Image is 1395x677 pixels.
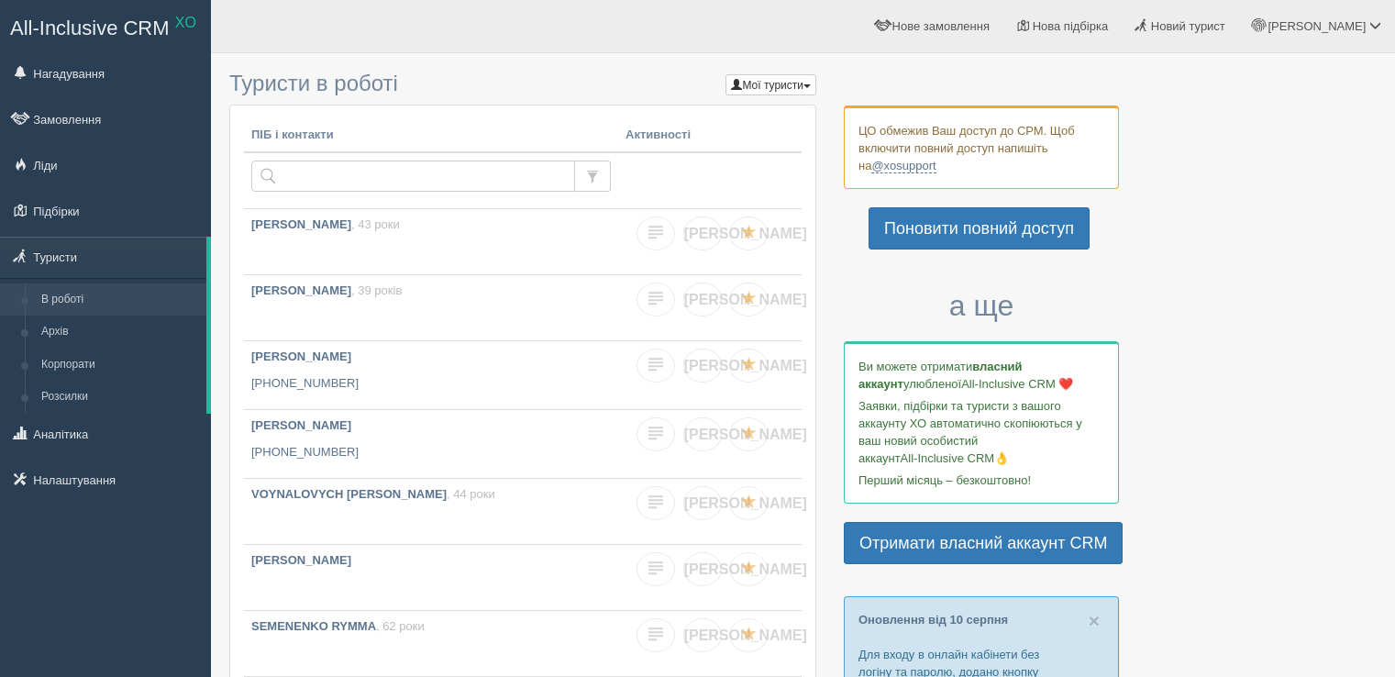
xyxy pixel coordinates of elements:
[684,292,807,307] span: [PERSON_NAME]
[244,341,618,409] a: [PERSON_NAME] [PHONE_NUMBER]
[1089,610,1100,631] span: ×
[684,358,807,373] span: [PERSON_NAME]
[858,358,1104,393] p: Ви можете отримати улюбленої
[244,410,618,478] a: [PERSON_NAME] [PHONE_NUMBER]
[1033,19,1109,33] span: Нова підбірка
[683,283,722,316] a: [PERSON_NAME]
[251,418,351,432] b: [PERSON_NAME]
[447,487,495,501] span: , 44 роки
[251,444,611,461] p: [PHONE_NUMBER]
[684,561,807,577] span: [PERSON_NAME]
[229,71,398,95] span: Туристи в роботі
[251,487,447,501] b: VOYNALOVYCH [PERSON_NAME]
[858,397,1104,467] p: Заявки, підбірки та туристи з вашого аккаунту ХО автоматично скопіюються у ваш новий особистий ак...
[684,495,807,511] span: [PERSON_NAME]
[33,316,206,349] a: Архів
[684,226,807,241] span: [PERSON_NAME]
[618,119,802,152] th: Активності
[683,216,722,250] a: [PERSON_NAME]
[684,427,807,442] span: [PERSON_NAME]
[10,17,170,39] span: All-Inclusive CRM
[244,209,618,274] a: [PERSON_NAME], 43 роки
[244,479,618,544] a: VOYNALOVYCH [PERSON_NAME], 44 роки
[858,472,1104,489] p: Перший місяць – безкоштовно!
[858,613,1008,627] a: Оновлення від 10 серпня
[1089,611,1100,630] button: Close
[844,522,1123,564] a: Отримати власний аккаунт CRM
[351,283,402,297] span: , 39 років
[892,19,990,33] span: Нове замовлення
[683,417,722,451] a: [PERSON_NAME]
[901,451,1010,465] span: All-Inclusive CRM👌
[871,159,936,173] a: @xosupport
[251,619,376,633] b: SEMENENKO RYMMA
[1151,19,1225,33] span: Новий турист
[251,375,611,393] p: [PHONE_NUMBER]
[244,275,618,340] a: [PERSON_NAME], 39 років
[683,349,722,383] a: [PERSON_NAME]
[376,619,425,633] span: , 62 роки
[351,217,400,231] span: , 43 роки
[244,545,618,610] a: [PERSON_NAME]
[251,350,351,363] b: [PERSON_NAME]
[33,381,206,414] a: Розсилки
[961,377,1073,391] span: All-Inclusive CRM ❤️
[683,552,722,586] a: [PERSON_NAME]
[869,207,1090,250] a: Поновити повний доступ
[683,618,722,652] a: [PERSON_NAME]
[844,290,1119,322] h3: а ще
[725,74,816,95] button: Мої туристи
[844,105,1119,189] div: ЦО обмежив Ваш доступ до СРМ. Щоб включити повний доступ напишіть на
[683,486,722,520] a: [PERSON_NAME]
[684,627,807,643] span: [PERSON_NAME]
[251,553,351,567] b: [PERSON_NAME]
[175,15,196,30] sup: XO
[244,611,618,676] a: SEMENENKO RYMMA, 62 роки
[1268,19,1366,33] span: [PERSON_NAME]
[858,360,1023,391] b: власний аккаунт
[251,283,351,297] b: [PERSON_NAME]
[251,217,351,231] b: [PERSON_NAME]
[244,119,618,152] th: ПІБ і контакти
[33,349,206,382] a: Корпорати
[251,161,575,192] input: Пошук за ПІБ, паспортом або контактами
[33,283,206,316] a: В роботі
[1,1,210,51] a: All-Inclusive CRM XO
